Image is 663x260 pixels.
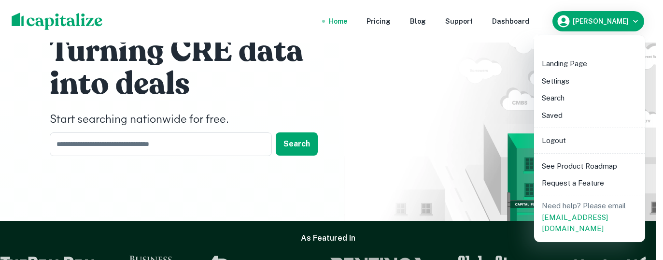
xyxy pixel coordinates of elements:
[538,107,641,124] li: Saved
[538,72,641,90] li: Settings
[615,183,663,229] iframe: Chat Widget
[538,55,641,72] li: Landing Page
[538,158,641,175] li: See Product Roadmap
[538,89,641,107] li: Search
[542,213,608,233] a: [EMAIL_ADDRESS][DOMAIN_NAME]
[538,174,641,192] li: Request a Feature
[538,132,641,149] li: Logout
[542,200,637,234] p: Need help? Please email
